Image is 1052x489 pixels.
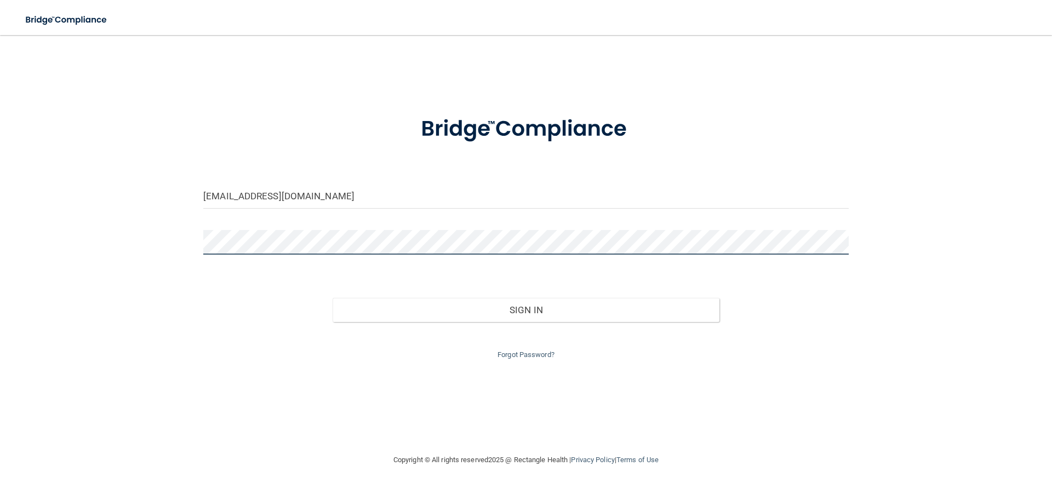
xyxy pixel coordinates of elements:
[498,350,554,359] a: Forgot Password?
[862,411,1039,455] iframe: Drift Widget Chat Controller
[398,101,654,158] img: bridge_compliance_login_screen.278c3ca4.svg
[571,456,614,464] a: Privacy Policy
[326,442,726,478] div: Copyright © All rights reserved 2025 @ Rectangle Health | |
[616,456,659,464] a: Terms of Use
[16,9,117,31] img: bridge_compliance_login_screen.278c3ca4.svg
[333,298,720,322] button: Sign In
[203,184,849,209] input: Email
